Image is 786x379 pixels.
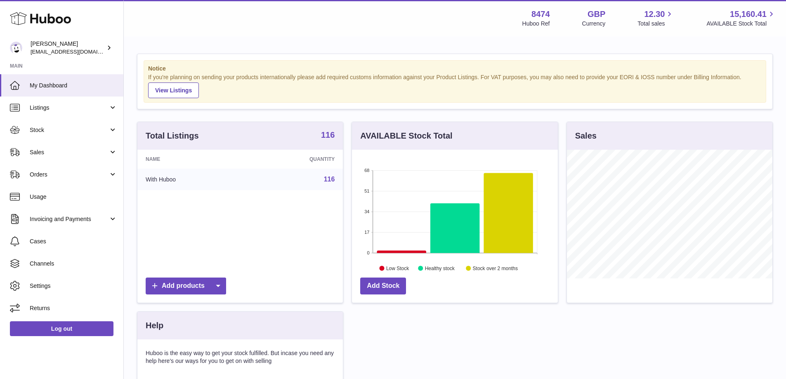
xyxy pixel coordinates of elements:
[30,193,117,201] span: Usage
[30,282,117,290] span: Settings
[365,209,370,214] text: 34
[10,42,22,54] img: internalAdmin-8474@internal.huboo.com
[31,40,105,56] div: [PERSON_NAME]
[365,230,370,235] text: 17
[30,304,117,312] span: Returns
[137,169,246,190] td: With Huboo
[324,176,335,183] a: 116
[148,82,199,98] a: View Listings
[148,73,762,98] div: If you're planning on sending your products internationally please add required customs informati...
[30,260,117,268] span: Channels
[644,9,665,20] span: 12.30
[365,188,370,193] text: 51
[10,321,113,336] a: Log out
[582,20,606,28] div: Currency
[425,265,455,271] text: Healthy stock
[531,9,550,20] strong: 8474
[706,20,776,28] span: AVAILABLE Stock Total
[367,250,370,255] text: 0
[148,65,762,73] strong: Notice
[30,104,109,112] span: Listings
[588,9,605,20] strong: GBP
[146,349,335,365] p: Huboo is the easy way to get your stock fulfilled. But incase you need any help here's our ways f...
[473,265,518,271] text: Stock over 2 months
[575,130,597,141] h3: Sales
[137,150,246,169] th: Name
[730,9,767,20] span: 15,160.41
[30,238,117,245] span: Cases
[637,9,674,28] a: 12.30 Total sales
[30,171,109,179] span: Orders
[246,150,343,169] th: Quantity
[522,20,550,28] div: Huboo Ref
[360,278,406,294] a: Add Stock
[146,130,199,141] h3: Total Listings
[321,131,335,139] strong: 116
[31,48,121,55] span: [EMAIL_ADDRESS][DOMAIN_NAME]
[637,20,674,28] span: Total sales
[146,278,226,294] a: Add products
[386,265,409,271] text: Low Stock
[365,168,370,173] text: 68
[30,82,117,89] span: My Dashboard
[360,130,452,141] h3: AVAILABLE Stock Total
[146,320,163,331] h3: Help
[30,215,109,223] span: Invoicing and Payments
[30,126,109,134] span: Stock
[706,9,776,28] a: 15,160.41 AVAILABLE Stock Total
[30,148,109,156] span: Sales
[321,131,335,141] a: 116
